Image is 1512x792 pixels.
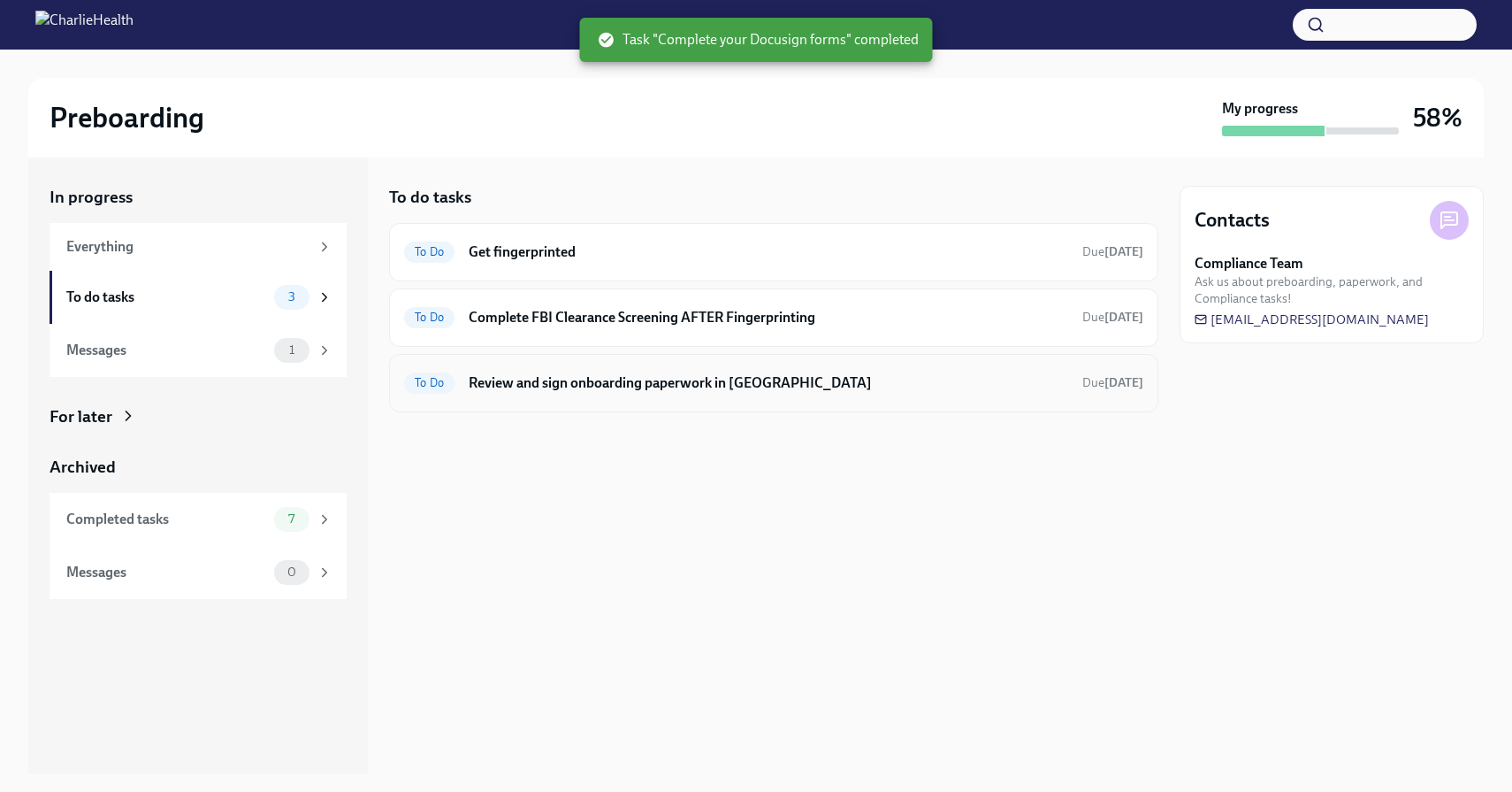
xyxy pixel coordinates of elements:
span: September 1st, 2025 06:00 [1082,309,1143,326]
h6: Get fingerprinted [469,242,1068,262]
span: 1 [279,343,305,357]
a: Messages0 [50,546,347,599]
div: To do tasks [66,288,267,307]
strong: My progress [1222,99,1298,119]
strong: Compliance Team [1195,254,1303,273]
span: August 29th, 2025 06:00 [1082,243,1143,260]
h5: To do tasks [389,186,471,209]
span: To Do [404,311,454,324]
h6: Complete FBI Clearance Screening AFTER Fingerprinting [469,308,1068,327]
span: Due [1082,375,1143,390]
span: Due [1082,310,1143,325]
div: Messages [66,341,267,360]
a: Everything [50,223,347,271]
a: In progress [50,186,347,209]
h3: 58% [1413,102,1462,134]
span: To Do [404,245,454,258]
a: For later [50,405,347,428]
div: Completed tasks [66,510,267,529]
a: To DoComplete FBI Clearance Screening AFTER FingerprintingDue[DATE] [404,304,1143,332]
img: CharlieHealth [35,11,134,39]
span: Ask us about preboarding, paperwork, and Compliance tasks! [1195,273,1469,307]
strong: [DATE] [1104,310,1143,325]
span: 7 [278,512,305,526]
div: Messages [66,563,267,582]
div: For later [50,405,112,428]
span: September 1st, 2025 06:00 [1082,374,1143,391]
a: Completed tasks7 [50,493,347,546]
strong: [DATE] [1104,244,1143,259]
span: Task "Complete your Docusign forms" completed [598,30,919,50]
h2: Preboarding [50,100,204,135]
a: To DoGet fingerprintedDue[DATE] [404,238,1143,266]
strong: [DATE] [1104,375,1143,390]
span: To Do [404,376,454,389]
h4: Contacts [1195,207,1270,234]
a: To DoReview and sign onboarding paperwork in [GEOGRAPHIC_DATA]Due[DATE] [404,369,1143,397]
div: Everything [66,237,309,257]
span: Due [1082,244,1143,259]
a: Archived [50,456,347,479]
a: [EMAIL_ADDRESS][DOMAIN_NAME] [1195,311,1429,328]
span: 3 [278,290,306,304]
h6: Review and sign onboarding paperwork in [GEOGRAPHIC_DATA] [469,373,1068,393]
span: 0 [277,565,307,579]
a: To do tasks3 [50,271,347,324]
a: Messages1 [50,324,347,377]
